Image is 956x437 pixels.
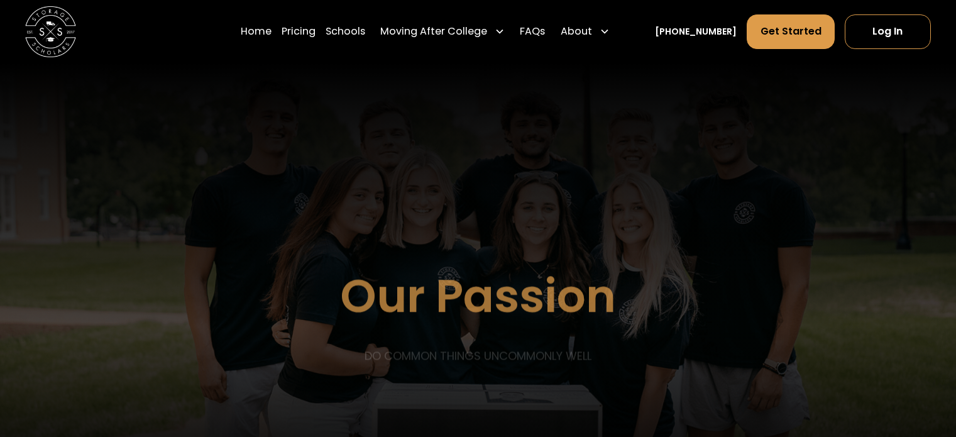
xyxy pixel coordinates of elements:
a: [PHONE_NUMBER] [655,25,737,38]
p: DO COMMON THINGS UNCOMMONLY WELL [365,347,591,364]
a: FAQs [520,14,545,49]
div: About [561,24,592,39]
a: Pricing [282,14,316,49]
a: home [25,6,76,57]
div: About [556,14,615,49]
a: Get Started [747,14,834,48]
div: Moving After College [380,24,487,39]
img: Storage Scholars main logo [25,6,76,57]
h1: Our Passion [340,271,616,321]
div: Moving After College [375,14,510,49]
a: Home [241,14,272,49]
a: Log In [845,14,931,48]
a: Schools [326,14,365,49]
